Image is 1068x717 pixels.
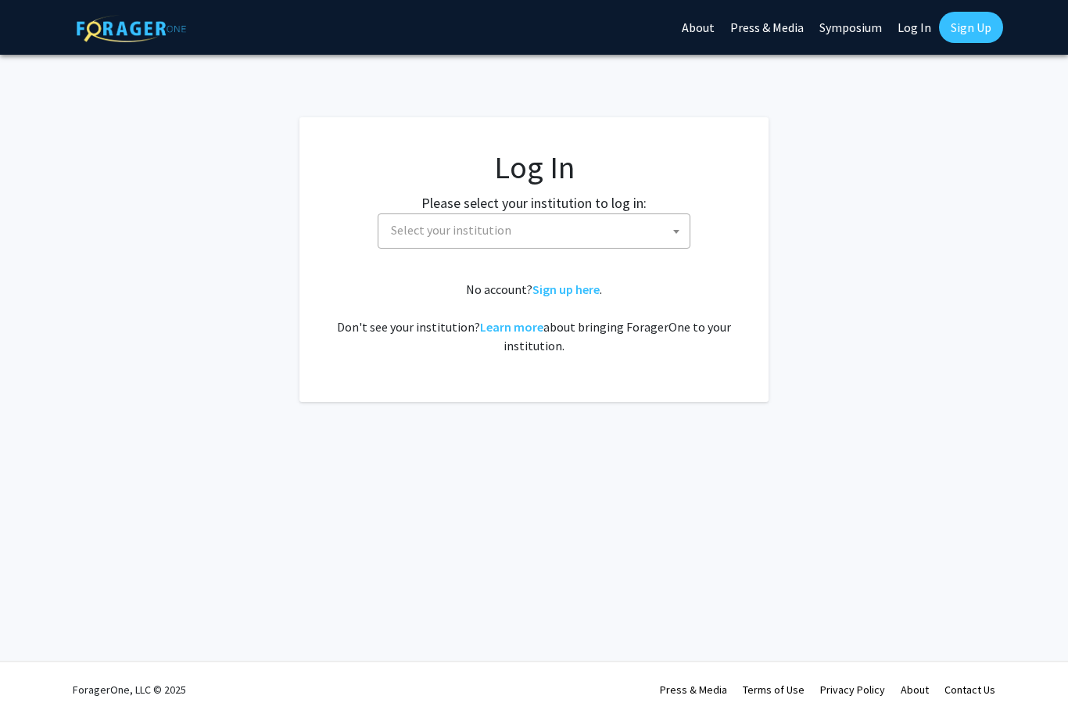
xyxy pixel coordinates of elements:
span: Select your institution [391,222,511,238]
a: Contact Us [944,683,995,697]
a: Terms of Use [743,683,805,697]
a: About [901,683,929,697]
div: ForagerOne, LLC © 2025 [73,662,186,717]
div: No account? . Don't see your institution? about bringing ForagerOne to your institution. [331,280,737,355]
a: Sign Up [939,12,1003,43]
img: ForagerOne Logo [77,15,186,42]
span: Select your institution [385,214,690,246]
label: Please select your institution to log in: [421,192,647,213]
a: Learn more about bringing ForagerOne to your institution [480,319,543,335]
a: Sign up here [532,281,600,297]
span: Select your institution [378,213,690,249]
a: Press & Media [660,683,727,697]
a: Privacy Policy [820,683,885,697]
h1: Log In [331,149,737,186]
